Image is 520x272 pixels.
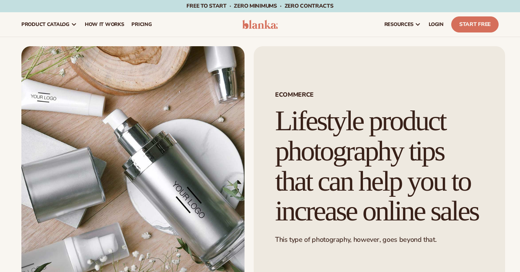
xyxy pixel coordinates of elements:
[21,21,70,28] span: product catalog
[275,92,484,98] span: ECOMMERCE
[275,106,484,226] h1: Lifestyle product photography tips that can help you to increase online sales
[131,21,152,28] span: pricing
[242,20,278,29] img: logo
[425,12,447,37] a: LOGIN
[81,12,128,37] a: How It Works
[381,12,425,37] a: resources
[128,12,156,37] a: pricing
[186,2,333,10] span: Free to start · ZERO minimums · ZERO contracts
[18,12,81,37] a: product catalog
[85,21,124,28] span: How It Works
[429,21,444,28] span: LOGIN
[451,16,499,32] a: Start Free
[384,21,413,28] span: resources
[275,235,436,244] span: This type of photography, however, goes beyond that.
